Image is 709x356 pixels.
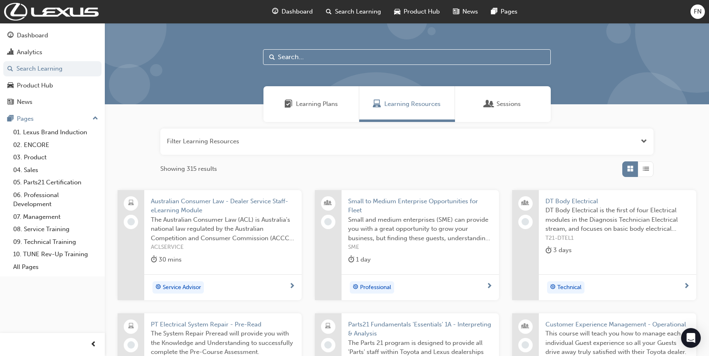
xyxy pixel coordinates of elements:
span: people-icon [325,198,331,209]
span: Technical [557,283,582,292]
a: 04. Sales [10,164,102,177]
a: guage-iconDashboard [266,3,319,20]
span: DT Body Electrical [545,197,690,206]
span: learningRecordVerb_NONE-icon [324,341,332,349]
a: 03. Product [10,151,102,164]
div: Product Hub [17,81,53,90]
span: Grid [627,164,633,174]
span: Search Learning [335,7,381,16]
a: Dashboard [3,28,102,43]
span: ACLSERVICE [151,243,295,252]
span: search-icon [7,65,13,73]
a: search-iconSearch Learning [319,3,388,20]
span: List [643,164,649,174]
span: next-icon [684,283,690,290]
div: Pages [17,114,34,124]
span: Sessions [497,99,521,109]
span: SME [348,243,492,252]
span: prev-icon [90,340,97,350]
img: Trak [4,3,99,21]
span: Small and medium enterprises (SME) can provide you with a great opportunity to grow your business... [348,215,492,243]
a: Search Learning [3,61,102,76]
div: Open Intercom Messenger [681,328,701,348]
span: Service Advisor [163,283,201,292]
span: FN [694,7,702,16]
span: duration-icon [348,255,354,265]
a: pages-iconPages [485,3,524,20]
a: Learning ResourcesLearning Resources [359,86,455,122]
span: car-icon [7,82,14,90]
span: Professional [360,283,391,292]
span: guage-icon [272,7,278,17]
a: News [3,94,102,110]
a: car-iconProduct Hub [388,3,446,20]
span: PT Electrical System Repair - Pre-Read [151,320,295,329]
a: 06. Professional Development [10,189,102,211]
a: 01. Lexus Brand Induction [10,126,102,139]
span: Product Hub [404,7,440,16]
span: Sessions [485,99,493,109]
span: laptop-icon [128,321,134,332]
span: news-icon [7,99,14,106]
span: next-icon [289,283,295,290]
span: learningRecordVerb_NONE-icon [522,341,529,349]
span: target-icon [353,282,358,293]
div: 1 day [348,255,371,265]
a: 02. ENCORE [10,139,102,152]
span: The Australian Consumer Law (ACL) is Australia's national law regulated by the Australian Competi... [151,215,295,243]
span: Learning Plans [296,99,338,109]
span: pages-icon [491,7,497,17]
a: 10. TUNE Rev-Up Training [10,248,102,261]
a: 05. Parts21 Certification [10,176,102,189]
span: T21-DTEL1 [545,234,690,243]
span: learningRecordVerb_NONE-icon [127,218,135,225]
span: people-icon [522,198,528,209]
span: learningRecordVerb_NONE-icon [127,341,135,349]
a: DT Body ElectricalDT Body Electrical is the first of four Electrical modules in the Diagnosis Tec... [512,190,696,300]
a: Analytics [3,45,102,60]
a: SessionsSessions [455,86,551,122]
span: Australian Consumer Law - Dealer Service Staff- eLearning Module [151,197,295,215]
a: Australian Consumer Law - Dealer Service Staff- eLearning ModuleThe Australian Consumer Law (ACL)... [118,190,302,300]
a: Small to Medium Enterprise Opportunities for FleetSmall and medium enterprises (SME) can provide ... [315,190,499,300]
span: duration-icon [151,255,157,265]
a: All Pages [10,261,102,273]
a: 08. Service Training [10,223,102,236]
a: Learning PlansLearning Plans [263,86,359,122]
span: Small to Medium Enterprise Opportunities for Fleet [348,197,492,215]
div: Dashboard [17,31,48,40]
span: duration-icon [545,245,552,255]
input: Search... [263,49,551,65]
span: target-icon [155,282,161,293]
span: DT Body Electrical is the first of four Electrical modules in the Diagnosis Technician Electrical... [545,206,690,234]
button: Pages [3,111,102,126]
span: people-icon [522,321,528,332]
span: target-icon [550,282,556,293]
a: 07. Management [10,211,102,223]
span: News [462,7,478,16]
span: news-icon [453,7,459,17]
button: DashboardAnalyticsSearch LearningProduct HubNews [3,26,102,111]
span: Parts21 Fundamentals 'Essentials' 1A - Interpreting & Analysis [348,320,492,338]
span: Pages [501,7,517,16]
a: 09. Technical Training [10,236,102,248]
span: car-icon [394,7,400,17]
button: Open the filter [641,137,647,146]
div: 30 mins [151,255,182,265]
button: FN [691,5,705,19]
span: Learning Resources [384,99,441,109]
span: guage-icon [7,32,14,39]
a: news-iconNews [446,3,485,20]
span: chart-icon [7,49,14,56]
span: pages-icon [7,115,14,123]
span: learningRecordVerb_NONE-icon [324,218,332,225]
span: next-icon [486,283,492,290]
span: laptop-icon [128,198,134,209]
span: Dashboard [282,7,313,16]
div: News [17,97,32,107]
a: Product Hub [3,78,102,93]
span: Showing 315 results [160,164,217,174]
span: Search [269,53,275,62]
